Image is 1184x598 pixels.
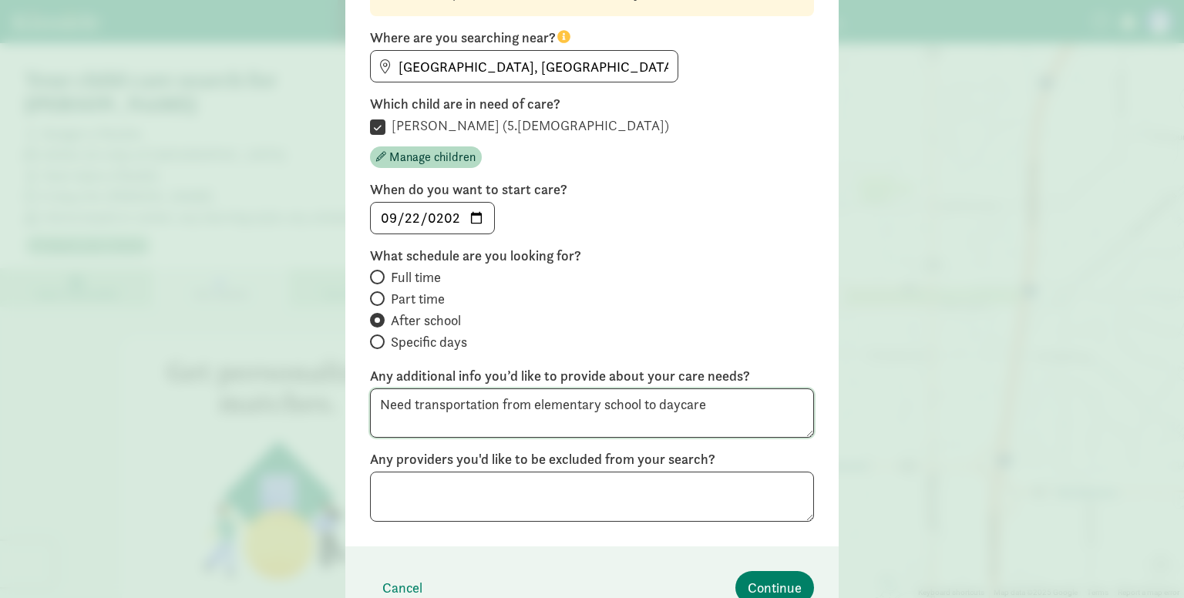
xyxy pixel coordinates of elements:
[371,51,678,82] input: Find address
[385,116,669,135] label: [PERSON_NAME] (5.[DEMOGRAPHIC_DATA])
[391,290,445,308] span: Part time
[748,577,802,598] span: Continue
[370,367,814,385] label: Any additional info you’d like to provide about your care needs?
[391,268,441,287] span: Full time
[370,180,814,199] label: When do you want to start care?
[391,333,467,351] span: Specific days
[382,577,422,598] span: Cancel
[391,311,461,330] span: After school
[370,247,814,265] label: What schedule are you looking for?
[370,29,814,47] label: Where are you searching near?
[389,148,476,166] span: Manage children
[370,95,814,113] label: Which child are in need of care?
[370,146,482,168] button: Manage children
[370,450,814,469] label: Any providers you'd like to be excluded from your search?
